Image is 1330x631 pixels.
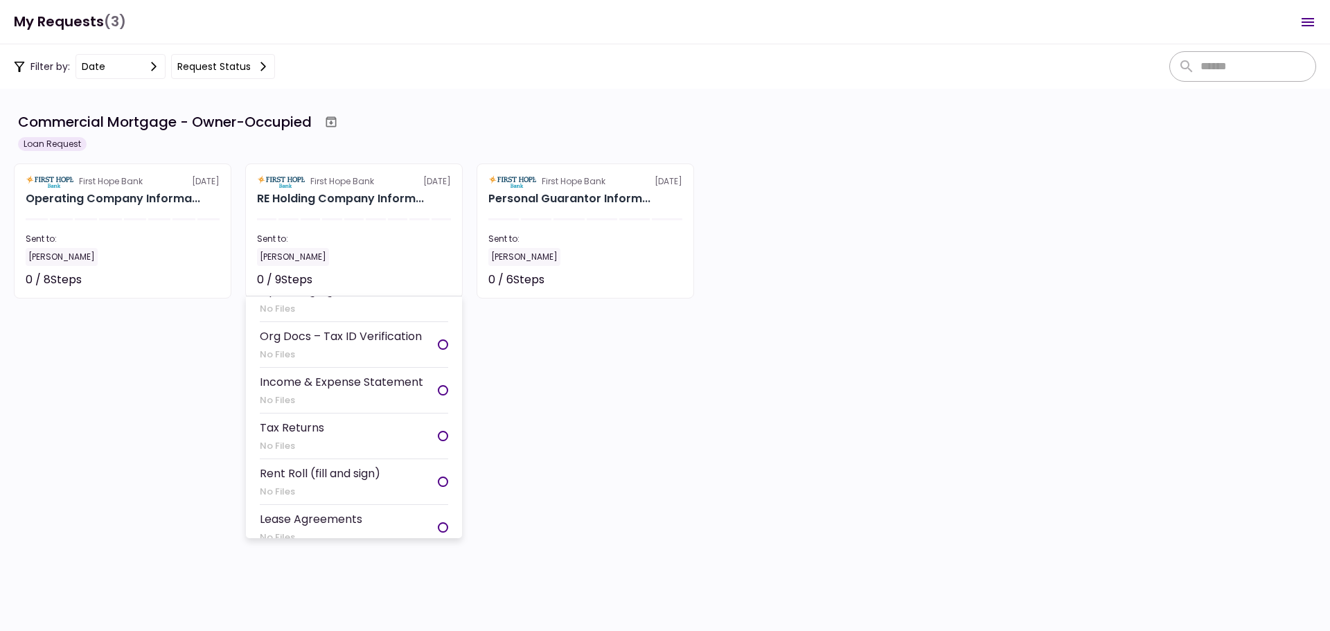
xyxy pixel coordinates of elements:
[26,272,82,288] div: 0 / 8 Steps
[157,272,220,288] div: Not started
[260,373,423,391] div: Income & Expense Statement
[1291,6,1324,39] button: Open menu
[76,54,166,79] button: date
[26,175,220,188] div: [DATE]
[26,248,98,266] div: [PERSON_NAME]
[260,465,380,482] div: Rent Roll (fill and sign)
[18,112,312,132] div: Commercial Mortgage - Owner-Occupied
[260,510,362,528] div: Lease Agreements
[79,175,143,188] div: First Hope Bank
[26,233,220,245] div: Sent to:
[260,439,324,453] div: No Files
[260,348,422,362] div: No Files
[14,8,126,36] h1: My Requests
[310,175,374,188] div: First Hope Bank
[260,393,423,407] div: No Files
[14,54,275,79] div: Filter by:
[620,272,682,288] div: Not started
[257,175,451,188] div: [DATE]
[488,233,682,245] div: Sent to:
[257,272,312,288] div: 0 / 9 Steps
[26,175,73,188] img: Partner logo
[260,419,324,436] div: Tax Returns
[260,328,422,345] div: Org Docs – Tax ID Verification
[257,175,305,188] img: Partner logo
[26,190,200,207] div: Operating Company Information
[18,137,87,151] div: Loan Request
[171,54,275,79] button: Request status
[319,109,344,134] button: Archive workflow
[257,248,329,266] div: [PERSON_NAME]
[389,272,451,288] div: Not started
[542,175,605,188] div: First Hope Bank
[260,531,362,544] div: No Files
[488,272,544,288] div: 0 / 6 Steps
[488,175,536,188] img: Partner logo
[104,8,126,36] span: (3)
[488,175,682,188] div: [DATE]
[488,248,560,266] div: [PERSON_NAME]
[260,485,380,499] div: No Files
[488,190,650,207] div: Personal Guarantor Information
[257,233,451,245] div: Sent to:
[257,190,424,207] div: RE Holding Company Information
[82,59,105,74] div: date
[260,302,438,316] div: No Files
